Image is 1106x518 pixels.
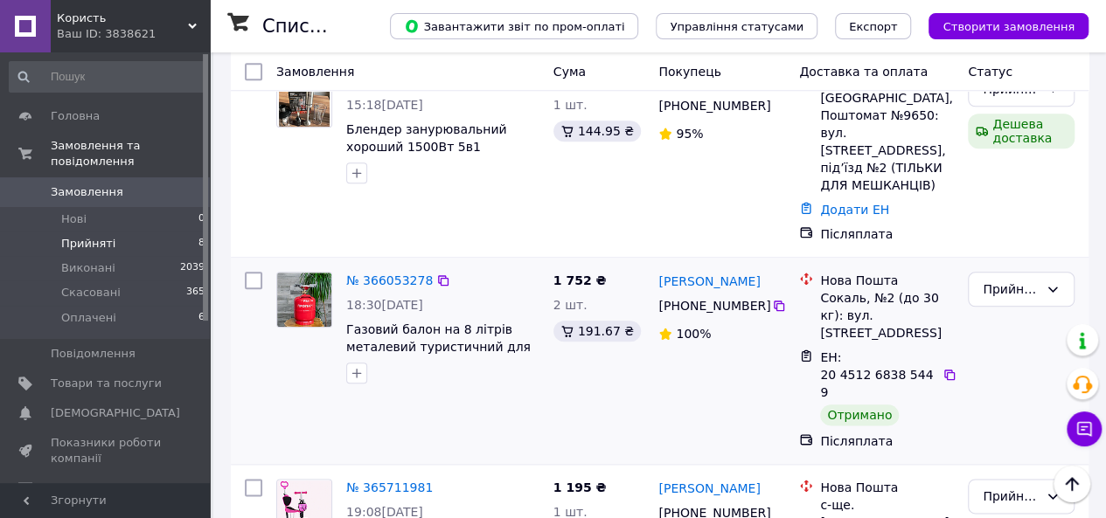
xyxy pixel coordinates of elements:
[198,236,205,252] span: 8
[276,72,332,128] a: Фото товару
[390,13,638,39] button: Завантажити звіт по пром-оплаті
[835,13,912,39] button: Експорт
[820,404,899,425] div: Отримано
[51,184,123,200] span: Замовлення
[1054,466,1090,502] button: Наверх
[553,98,588,112] span: 1 шт.
[676,127,703,141] span: 95%
[655,294,771,318] div: [PHONE_NUMBER]
[262,16,440,37] h1: Список замовлень
[820,272,954,289] div: Нова Пошта
[61,260,115,276] span: Виконані
[276,65,354,79] span: Замовлення
[346,480,433,494] a: № 365711981
[346,273,433,287] a: № 366053278
[51,108,100,124] span: Головна
[676,327,711,341] span: 100%
[929,13,1089,39] button: Створити замовлення
[658,65,720,79] span: Покупець
[553,65,586,79] span: Cума
[9,61,206,93] input: Пошук
[983,280,1039,299] div: Прийнято
[198,211,205,227] span: 0
[51,346,136,362] span: Повідомлення
[51,481,96,497] span: Відгуки
[1067,411,1102,446] button: Чат з покупцем
[346,322,531,389] a: Газовий балон на 8 літрів металевий туристичний для дому побутові газові балони з конфоркою
[553,480,607,494] span: 1 195 ₴
[276,272,332,328] a: Фото товару
[346,98,423,112] span: 15:18[DATE]
[61,211,87,227] span: Нові
[658,480,760,497] a: [PERSON_NAME]
[51,435,162,466] span: Показники роботи компанії
[820,479,954,496] div: Нова Пошта
[553,273,607,287] span: 1 752 ₴
[51,376,162,391] span: Товари та послуги
[553,298,588,312] span: 2 шт.
[655,93,771,118] div: [PHONE_NUMBER]
[943,20,1075,33] span: Створити замовлення
[404,18,624,34] span: Завантажити звіт по пром-оплаті
[180,260,205,276] span: 2039
[51,138,210,169] span: Замовлення та повідомлення
[820,225,954,243] div: Післяплата
[61,310,116,326] span: Оплачені
[57,26,210,42] div: Ваш ID: 3838621
[61,236,115,252] span: Прийняті
[968,114,1075,148] div: Дешева доставка
[346,122,539,189] a: Блендер занурювальний хороший 1500Вт 5в1 блендери із чашею потужний та надійний
[553,121,641,142] div: 144.95 ₴
[57,10,188,26] span: Користь
[670,20,803,33] span: Управління статусами
[277,273,331,327] img: Фото товару
[820,89,954,194] div: [GEOGRAPHIC_DATA], Поштомат №9650: вул. [STREET_ADDRESS], під’їзд №2 (ТІЛЬКИ ДЛЯ МЕШКАНЦІВ)
[983,487,1039,506] div: Прийнято
[186,285,205,300] span: 365
[198,310,205,326] span: 6
[279,73,330,127] img: Фото товару
[820,350,933,399] span: ЕН: 20 4512 6838 5449
[656,13,817,39] button: Управління статусами
[553,321,641,342] div: 191.67 ₴
[61,285,121,300] span: Скасовані
[51,405,180,421] span: [DEMOGRAPHIC_DATA]
[911,18,1089,32] a: Створити замовлення
[849,20,898,33] span: Експорт
[658,273,760,290] a: [PERSON_NAME]
[968,65,1012,79] span: Статус
[820,432,954,450] div: Післяплата
[799,65,928,79] span: Доставка та оплата
[346,298,423,312] span: 18:30[DATE]
[820,203,889,217] a: Додати ЕН
[820,289,954,342] div: Сокаль, №2 (до 30 кг): вул. [STREET_ADDRESS]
